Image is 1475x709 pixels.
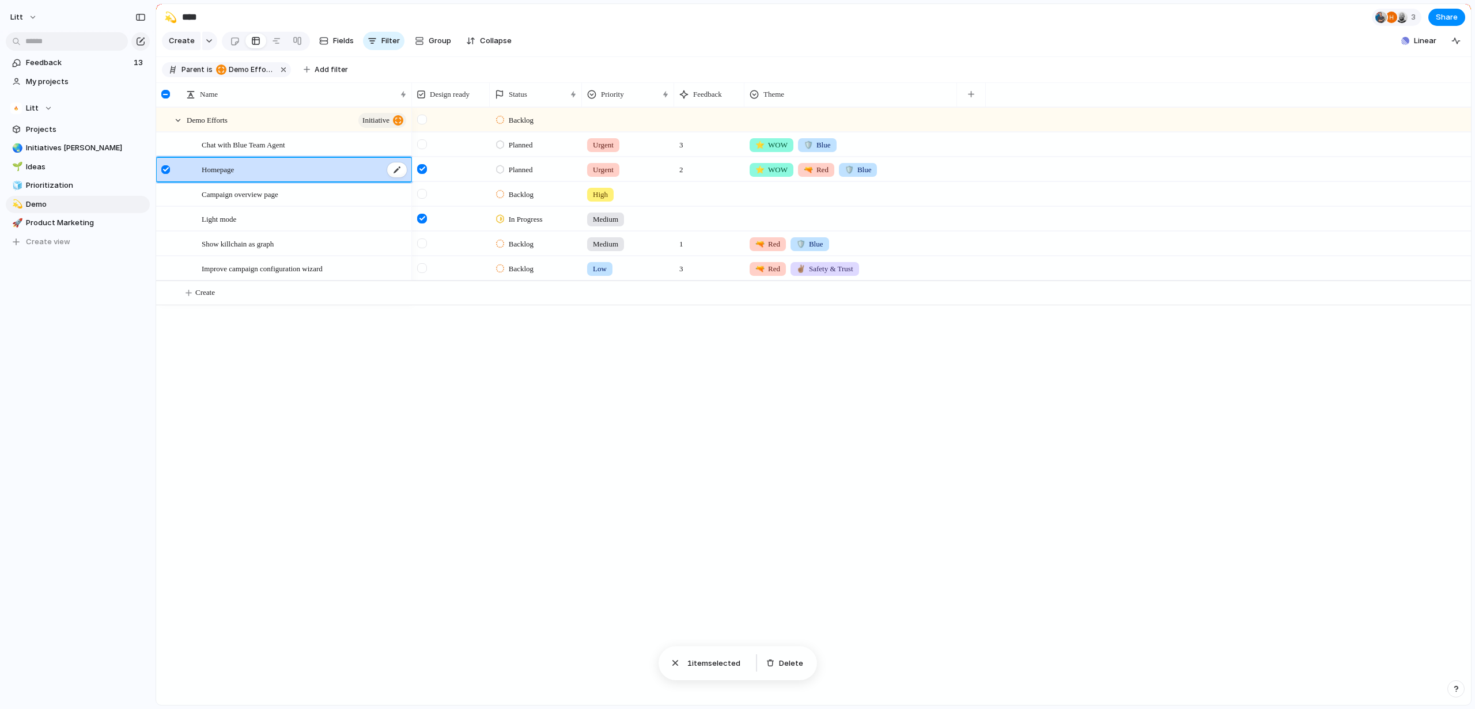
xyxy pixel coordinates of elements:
[10,161,22,173] button: 🌱
[804,164,829,176] span: Red
[161,8,180,26] button: 💫
[10,142,22,154] button: 🌏
[26,142,146,154] span: Initiatives [PERSON_NAME]
[169,35,195,47] span: Create
[315,65,348,75] span: Add filter
[1436,12,1458,23] span: Share
[363,32,404,50] button: Filter
[195,287,215,298] span: Create
[202,237,274,250] span: Show killchain as graph
[755,164,788,176] span: WOW
[509,89,527,100] span: Status
[12,198,20,211] div: 💫
[429,35,451,47] span: Group
[381,35,400,47] span: Filter
[430,89,470,100] span: Design ready
[10,12,23,23] span: Litt
[162,32,201,50] button: Create
[804,141,813,149] span: 🛡️
[202,187,278,200] span: Campaign overview page
[796,240,805,248] span: 🛡️
[593,189,608,200] span: High
[6,158,150,176] a: 🌱Ideas
[1414,35,1436,47] span: Linear
[1411,12,1419,23] span: 3
[755,141,765,149] span: ⭐️
[134,57,145,69] span: 13
[509,263,534,275] span: Backlog
[12,217,20,230] div: 🚀
[315,32,358,50] button: Fields
[26,161,146,173] span: Ideas
[202,261,323,275] span: Improve campaign configuration wizard
[1428,9,1465,26] button: Share
[509,115,534,126] span: Backlog
[1397,32,1441,50] button: Linear
[10,180,22,191] button: 🧊
[509,214,543,225] span: In Progress
[26,124,146,135] span: Projects
[187,113,228,126] span: Demo Efforts
[675,257,688,275] span: 3
[10,199,22,210] button: 💫
[409,32,457,50] button: Group
[229,65,274,75] span: Demo Efforts
[593,214,618,225] span: Medium
[358,113,406,128] button: initiative
[796,238,823,250] span: Blue
[675,158,688,176] span: 2
[5,8,43,26] button: Litt
[297,62,355,78] button: Add filter
[6,233,150,251] button: Create view
[6,214,150,232] a: 🚀Product Marketing
[593,238,618,250] span: Medium
[6,139,150,157] a: 🌏Initiatives [PERSON_NAME]
[26,180,146,191] span: Prioritization
[6,54,150,71] a: Feedback13
[755,165,765,174] span: ⭐️
[779,658,803,669] span: Delete
[26,236,70,248] span: Create view
[26,57,130,69] span: Feedback
[796,264,805,273] span: ✌🏽
[593,164,614,176] span: Urgent
[6,196,150,213] a: 💫Demo
[845,165,854,174] span: 🛡️
[675,133,688,151] span: 3
[6,73,150,90] a: My projects
[675,232,688,250] span: 1
[26,76,146,88] span: My projects
[333,35,354,47] span: Fields
[26,217,146,229] span: Product Marketing
[202,212,236,225] span: Light mode
[601,89,624,100] span: Priority
[181,65,205,75] span: Parent
[205,63,215,76] button: is
[202,162,234,176] span: Homepage
[26,199,146,210] span: Demo
[762,655,808,672] button: Delete
[164,9,177,25] div: 💫
[480,35,512,47] span: Collapse
[12,142,20,155] div: 🌏
[214,63,276,76] button: Demo Efforts
[200,89,218,100] span: Name
[207,65,213,75] span: is
[509,238,534,250] span: Backlog
[12,179,20,192] div: 🧊
[687,658,747,669] span: item selected
[763,89,784,100] span: Theme
[804,165,813,174] span: 🔫
[6,100,150,117] button: Litt
[462,32,516,50] button: Collapse
[6,177,150,194] a: 🧊Prioritization
[362,112,389,128] span: initiative
[755,139,788,151] span: WOW
[755,263,780,275] span: Red
[216,65,274,75] span: Demo Efforts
